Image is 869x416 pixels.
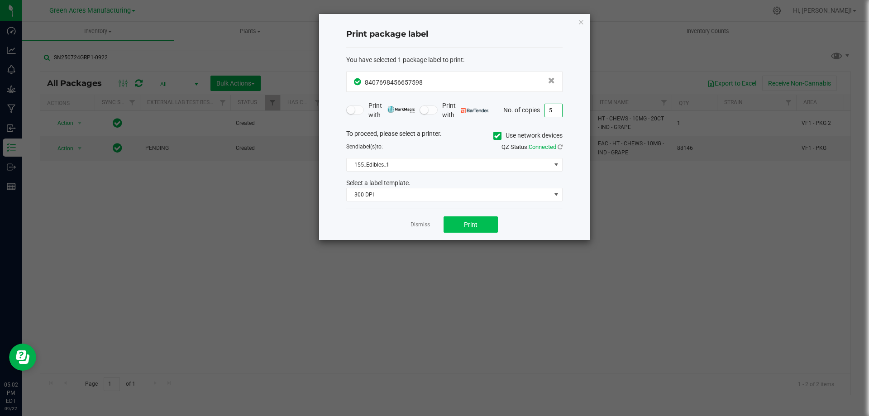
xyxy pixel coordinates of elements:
[442,101,489,120] span: Print with
[354,77,363,86] span: In Sync
[529,143,556,150] span: Connected
[387,106,415,113] img: mark_magic_cybra.png
[347,158,551,171] span: 155_Edibles_1
[346,143,383,150] span: Send to:
[339,129,569,143] div: To proceed, please select a printer.
[503,106,540,113] span: No. of copies
[339,178,569,188] div: Select a label template.
[501,143,563,150] span: QZ Status:
[461,108,489,113] img: bartender.png
[358,143,377,150] span: label(s)
[368,101,415,120] span: Print with
[346,56,463,63] span: You have selected 1 package label to print
[9,344,36,371] iframe: Resource center
[493,131,563,140] label: Use network devices
[346,29,563,40] h4: Print package label
[464,221,477,228] span: Print
[346,55,563,65] div: :
[347,188,551,201] span: 300 DPI
[444,216,498,233] button: Print
[411,221,430,229] a: Dismiss
[365,79,423,86] span: 8407698456657598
